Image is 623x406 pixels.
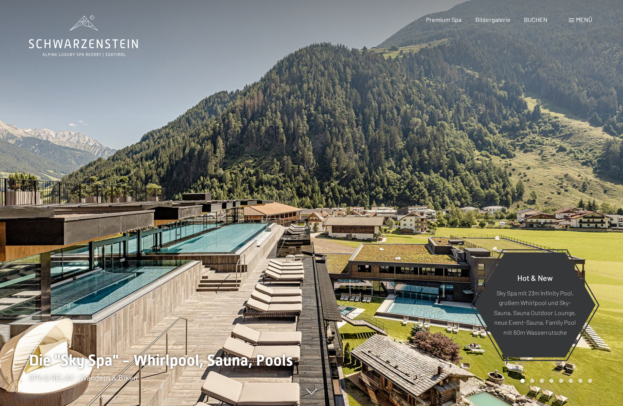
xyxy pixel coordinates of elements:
[569,379,573,383] div: Carousel Page 6
[530,379,534,383] div: Carousel Page 2
[576,16,592,23] span: Menü
[524,16,547,23] a: BUCHEN
[559,379,563,383] div: Carousel Page 5
[474,252,596,358] a: Hot & New Sky Spa mit 23m Infinity Pool, großem Whirlpool und Sky-Sauna, Sauna Outdoor Lounge, ne...
[426,16,461,23] a: Premium Spa
[588,379,592,383] div: Carousel Page 8
[578,379,583,383] div: Carousel Page 7
[475,16,510,23] a: Bildergalerie
[493,288,577,337] p: Sky Spa mit 23m Infinity Pool, großem Whirlpool und Sky-Sauna, Sauna Outdoor Lounge, neue Event-S...
[517,273,553,282] span: Hot & New
[549,379,554,383] div: Carousel Page 4
[518,379,592,383] div: Carousel Pagination
[540,379,544,383] div: Carousel Page 3
[520,379,525,383] div: Carousel Page 1 (Current Slide)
